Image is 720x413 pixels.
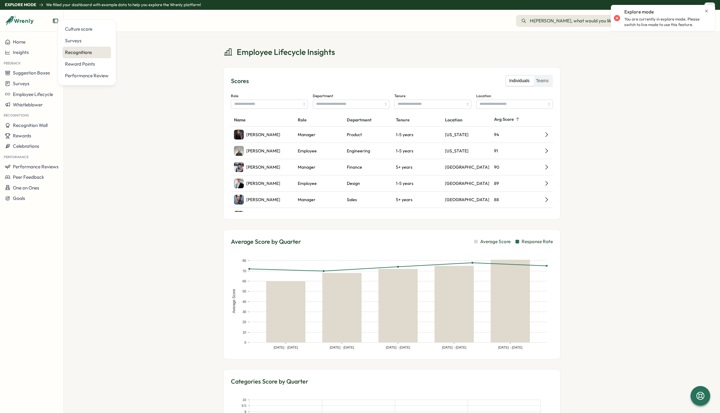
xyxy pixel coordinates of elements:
h3: Average Score by Quarter [231,237,301,247]
div: Performance Review [65,72,109,79]
label: Individuals [506,76,533,86]
div: Product [347,130,390,140]
div: 5+ years [396,211,439,221]
div: Manager [298,130,341,140]
text: 10 [243,398,246,402]
span: [PERSON_NAME] [246,164,280,171]
text: Average Score [232,289,236,313]
div: Manager [298,211,341,221]
p: We filled your dashboard with example data to help you explore the Wrenly platform! [46,2,201,8]
button: Performance Review [63,70,111,82]
text: [DATE] - [DATE] [442,346,466,349]
span: Whistleblower [13,102,43,108]
div: Sales [347,195,390,205]
text: 40 [243,300,246,304]
span: Rewards [13,133,31,139]
span: Recognition Wall [13,122,48,128]
label: Role [231,93,238,99]
span: Response Rate [522,238,553,245]
button: Reward Points [63,58,111,70]
div: 1-5 years [396,130,439,140]
div: Recognitions [65,49,109,56]
text: 20 [243,320,246,324]
button: Surveys [63,35,111,47]
img: Grace Taylor [234,162,244,172]
text: 80 [243,259,246,262]
text: [DATE] - [DATE] [274,346,298,349]
span: Home [13,39,25,45]
div: [US_STATE] [445,211,488,221]
span: Celebrations [13,143,39,149]
img: Maya Rodriguez [234,130,244,140]
span: Hi [PERSON_NAME] , what would you like to do? [530,17,628,24]
div: 1-5 years [396,146,439,156]
th: Department [344,114,393,127]
span: Goals [13,195,25,201]
text: 60 [243,279,246,283]
img: Charlie Wilson [234,195,244,205]
span: Surveys [13,81,29,86]
h3: Categories Score by Quarter [231,377,308,386]
div: [GEOGRAPHIC_DATA] [445,162,488,172]
div: [GEOGRAPHIC_DATA] [445,178,488,188]
div: Engineering [347,146,390,156]
th: Name [231,114,295,127]
button: Hi[PERSON_NAME], what would you like to do? [516,15,634,27]
div: 85 [494,211,537,221]
span: [PERSON_NAME] [246,180,280,187]
span: Employee Lifecycle Insights [237,47,335,57]
label: Location [476,93,491,99]
div: Design [347,178,390,188]
p: Explore Mode [5,2,36,8]
div: 89 [494,178,537,188]
span: Performance Reviews [13,164,59,170]
div: 5+ years [396,162,439,172]
img: John Doe [234,211,244,221]
text: 30 [243,310,246,314]
th: Tenure [393,114,442,127]
div: Employee [298,146,341,156]
label: Tenure [394,93,405,99]
text: [DATE] - [DATE] [386,346,410,349]
span: Peer Feedback [13,174,44,180]
span: Suggestion Boxes [13,70,50,76]
th: Role [295,114,344,127]
text: 70 [243,269,246,273]
div: 5+ years [396,195,439,205]
img: Paul Thompson [234,178,244,188]
div: Manager [298,195,341,205]
button: Expand sidebar [52,18,59,24]
button: Close notification [704,9,709,13]
p: You are currently in explore mode. Please switch to live mode to use this feature. [624,17,709,27]
div: Finance [347,162,390,172]
div: 94 [494,130,537,140]
div: Reward Points [65,61,109,67]
span: Insights [13,49,29,55]
span: [PERSON_NAME] [246,132,280,138]
div: [US_STATE] [445,146,488,156]
text: [DATE] - [DATE] [330,346,354,349]
span: [PERSON_NAME] [246,148,280,155]
span: One on Ones [13,185,39,191]
div: [US_STATE] [445,130,488,140]
button: Avg Score [494,117,520,122]
span: Employee Lifecycle [13,91,53,97]
div: Employee [298,178,341,188]
span: Average Score [480,238,511,245]
div: Surveys [65,37,109,44]
img: Bob Johnson [234,146,244,156]
th: Location [442,114,491,127]
text: 50 [243,289,246,293]
text: 0 [244,341,246,344]
text: [DATE] - [DATE] [498,346,522,349]
div: Manager [298,162,341,172]
button: Recognitions [63,47,111,58]
div: Culture score [65,26,109,33]
div: 88 [494,195,537,205]
p: Explore mode [624,9,654,15]
label: Department [313,93,333,99]
span: [PERSON_NAME] [246,197,280,203]
text: 10 [243,331,246,334]
div: 1-5 years [396,178,439,188]
label: Teams [533,76,552,86]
